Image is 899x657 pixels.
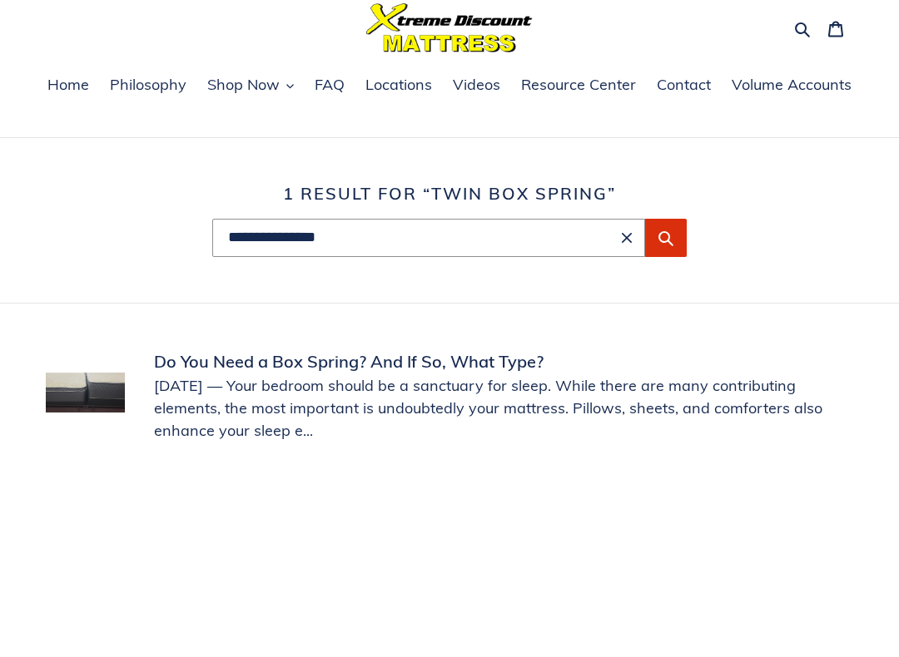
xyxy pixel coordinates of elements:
span: Shop Now [207,75,280,95]
span: Contact [657,75,711,95]
button: Clear search term [617,228,637,248]
span: Volume Accounts [732,75,852,95]
a: Locations [357,73,440,98]
a: Resource Center [513,73,644,98]
a: Contact [648,73,719,98]
span: Locations [365,75,432,95]
span: FAQ [315,75,345,95]
a: Home [39,73,97,98]
span: Philosophy [110,75,186,95]
input: Search [212,219,645,257]
a: Philosophy [102,73,195,98]
a: Volume Accounts [723,73,860,98]
h1: 1 result for “twin box spring” [46,184,853,204]
span: Home [47,75,89,95]
a: FAQ [306,73,353,98]
button: Submit [645,219,687,257]
span: Videos [453,75,500,95]
button: Shop Now [199,73,302,98]
img: Xtreme Discount Mattress [366,3,533,52]
span: Resource Center [521,75,636,95]
a: Videos [445,73,509,98]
